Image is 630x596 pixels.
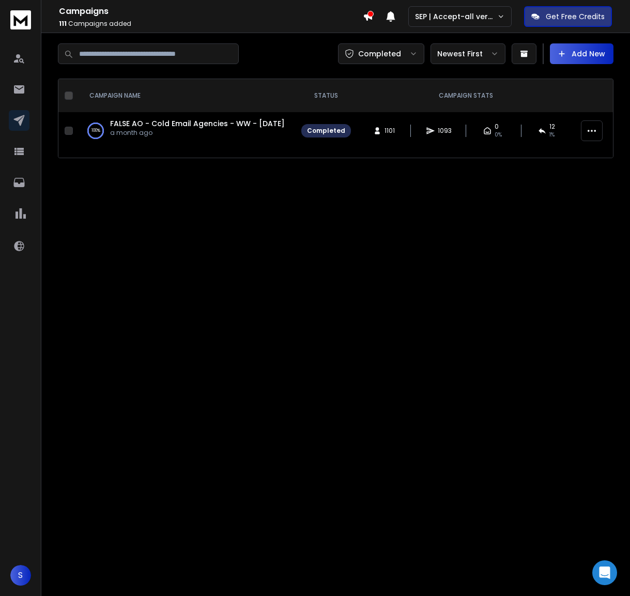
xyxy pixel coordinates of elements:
[550,43,613,64] button: Add New
[59,19,67,28] span: 111
[495,123,499,131] span: 0
[546,11,605,22] p: Get Free Credits
[77,112,295,149] td: 100%FALSE AO - Cold Email Agencies - WW - [DATE]a month ago
[10,565,31,586] button: S
[549,131,555,139] span: 1 %
[295,79,357,112] th: STATUS
[524,6,612,27] button: Get Free Credits
[59,20,363,28] p: Campaigns added
[415,11,497,22] p: SEP | Accept-all verifications
[592,560,617,585] div: Open Intercom Messenger
[59,5,363,18] h1: Campaigns
[385,127,395,135] span: 1101
[110,118,285,129] a: FALSE AO - Cold Email Agencies - WW - [DATE]
[438,127,452,135] span: 1093
[549,123,555,131] span: 12
[431,43,505,64] button: Newest First
[110,129,285,137] p: a month ago
[91,126,100,136] p: 100 %
[357,79,575,112] th: CAMPAIGN STATS
[77,79,295,112] th: CAMPAIGN NAME
[358,49,401,59] p: Completed
[10,10,31,29] img: logo
[307,127,345,135] div: Completed
[495,131,502,139] span: 0%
